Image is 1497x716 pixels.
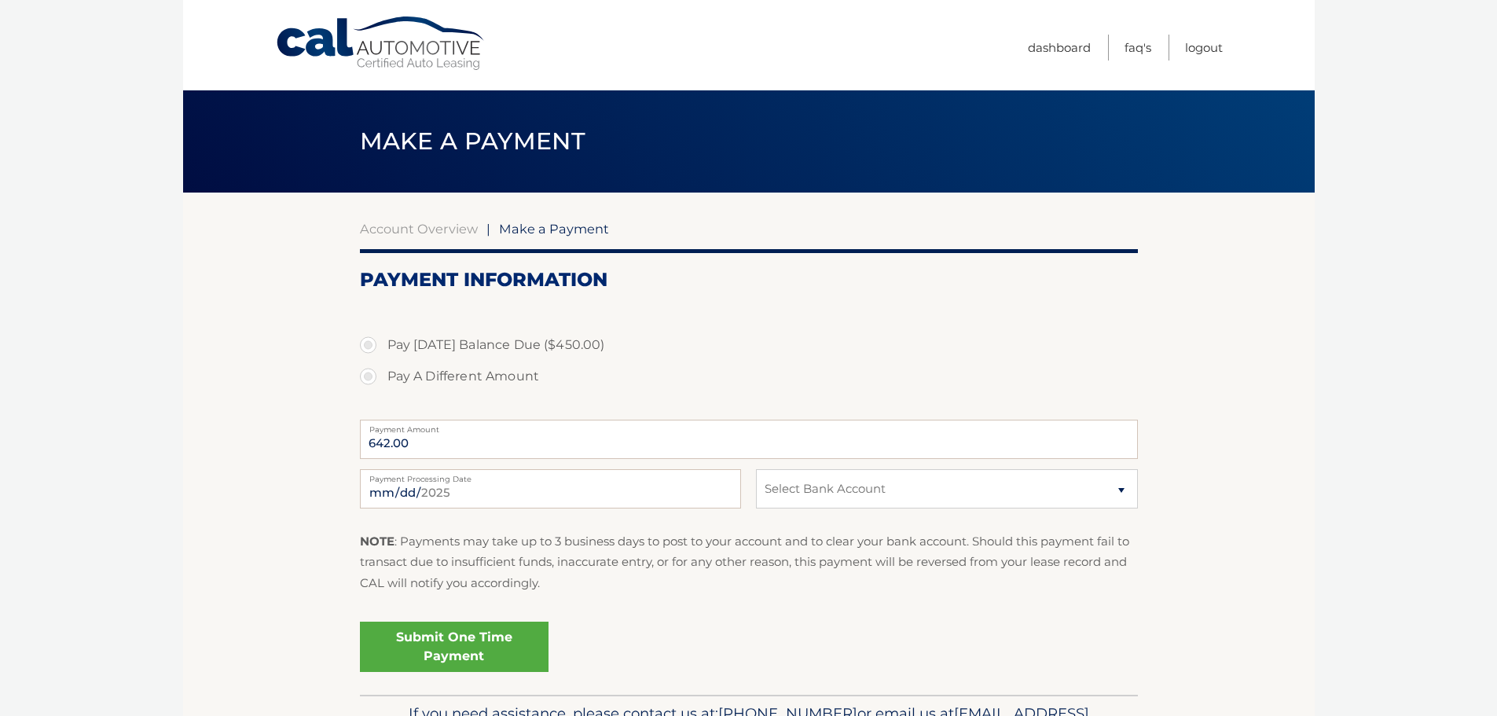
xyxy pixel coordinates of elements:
[1125,35,1151,61] a: FAQ's
[499,221,609,237] span: Make a Payment
[486,221,490,237] span: |
[360,329,1138,361] label: Pay [DATE] Balance Due ($450.00)
[360,268,1138,292] h2: Payment Information
[360,420,1138,459] input: Payment Amount
[360,469,741,509] input: Payment Date
[360,127,585,156] span: Make a Payment
[1185,35,1223,61] a: Logout
[360,420,1138,432] label: Payment Amount
[360,531,1138,593] p: : Payments may take up to 3 business days to post to your account and to clear your bank account....
[360,469,741,482] label: Payment Processing Date
[360,221,478,237] a: Account Overview
[1028,35,1091,61] a: Dashboard
[275,16,487,72] a: Cal Automotive
[360,622,549,672] a: Submit One Time Payment
[360,534,394,549] strong: NOTE
[360,361,1138,392] label: Pay A Different Amount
